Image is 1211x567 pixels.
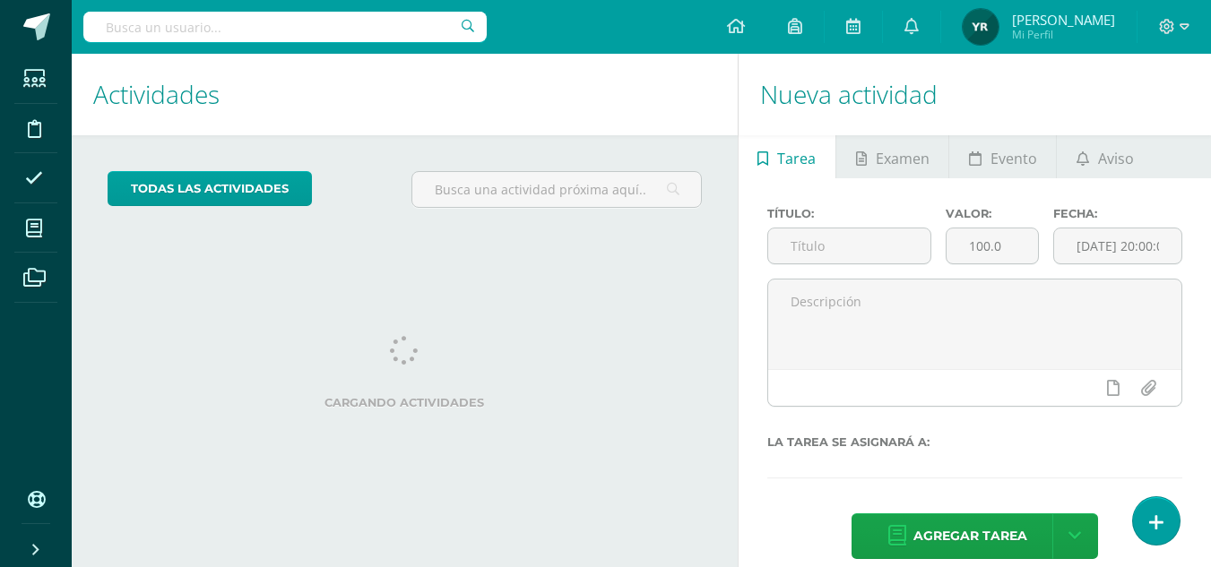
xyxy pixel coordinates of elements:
span: Tarea [777,137,816,180]
input: Título [768,228,931,263]
span: Agregar tarea [913,514,1027,558]
label: Fecha: [1053,207,1182,220]
a: Evento [949,135,1056,178]
a: todas las Actividades [108,171,312,206]
h1: Nueva actividad [760,54,1189,135]
a: Examen [836,135,948,178]
span: Aviso [1098,137,1134,180]
span: [PERSON_NAME] [1012,11,1115,29]
input: Puntos máximos [947,228,1038,263]
span: Mi Perfil [1012,27,1115,42]
a: Tarea [739,135,835,178]
span: Examen [876,137,930,180]
img: 98a14b8a2142242c13a8985c4bbf6eb0.png [963,9,999,45]
label: La tarea se asignará a: [767,435,1182,449]
h1: Actividades [93,54,716,135]
span: Evento [990,137,1037,180]
label: Título: [767,207,932,220]
a: Aviso [1057,135,1153,178]
input: Busca una actividad próxima aquí... [412,172,700,207]
input: Busca un usuario... [83,12,487,42]
input: Fecha de entrega [1054,228,1181,263]
label: Valor: [946,207,1039,220]
label: Cargando actividades [108,396,702,409]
